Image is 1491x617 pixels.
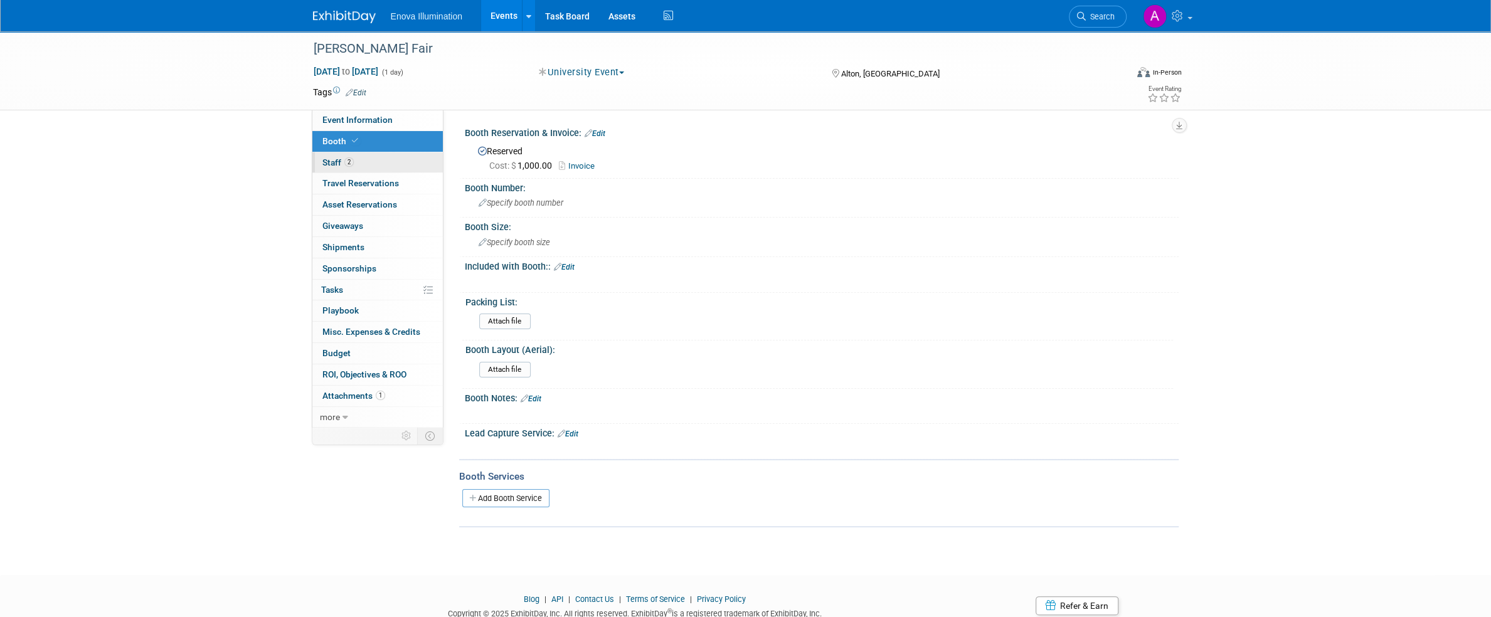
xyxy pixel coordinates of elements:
span: more [320,412,340,422]
a: Refer & Earn [1036,596,1118,615]
div: Included with Booth:: [465,257,1179,273]
span: 1,000.00 [489,161,557,171]
span: 1 [376,391,385,400]
i: Booth reservation complete [352,137,358,144]
button: University Event [534,66,629,79]
span: Specify booth number [479,198,563,208]
span: Misc. Expenses & Credits [322,327,420,337]
img: Abby Nelson [1143,4,1167,28]
div: [PERSON_NAME] Fair [309,38,1108,60]
a: Add Booth Service [462,489,549,507]
div: Booth Services [459,470,1179,483]
span: | [687,594,695,604]
a: Invoice [559,161,601,171]
a: Edit [585,129,605,138]
span: | [565,594,573,604]
a: Travel Reservations [312,173,443,194]
span: Giveaways [322,221,363,231]
a: Booth [312,131,443,152]
span: | [616,594,624,604]
span: Booth [322,136,361,146]
a: Event Information [312,110,443,130]
td: Personalize Event Tab Strip [396,428,418,444]
img: Format-Inperson.png [1137,67,1150,77]
div: Packing List: [465,293,1173,308]
div: Reserved [474,142,1169,172]
span: Alton, [GEOGRAPHIC_DATA] [841,69,940,78]
a: Misc. Expenses & Credits [312,322,443,342]
a: Terms of Service [626,594,685,604]
span: | [541,594,549,604]
div: Booth Layout (Aerial): [465,340,1173,356]
a: Contact Us [575,594,614,604]
a: more [312,407,443,428]
span: Specify booth size [479,238,550,247]
sup: ® [667,608,672,614]
a: Playbook [312,300,443,321]
span: Cost: $ [489,161,517,171]
span: (1 day) [381,68,403,76]
a: Asset Reservations [312,194,443,215]
span: [DATE] [DATE] [313,66,379,77]
div: Lead Capture Service: [465,424,1179,440]
span: Enova Illumination [391,11,462,21]
div: Booth Reservation & Invoice: [465,124,1179,140]
span: 2 [344,157,354,167]
div: In-Person [1152,68,1181,77]
a: Sponsorships [312,258,443,279]
img: ExhibitDay [313,11,376,23]
span: Staff [322,157,354,167]
span: Search [1086,12,1115,21]
a: Search [1069,6,1127,28]
a: Edit [346,88,366,97]
span: Attachments [322,391,385,401]
span: ROI, Objectives & ROO [322,369,406,379]
td: Toggle Event Tabs [417,428,443,444]
a: Budget [312,343,443,364]
span: Budget [322,348,351,358]
a: Edit [554,263,575,272]
td: Tags [313,86,366,98]
div: Booth Notes: [465,389,1179,405]
a: ROI, Objectives & ROO [312,364,443,385]
span: Event Information [322,115,393,125]
div: Booth Size: [465,218,1179,233]
a: Attachments1 [312,386,443,406]
span: Travel Reservations [322,178,399,188]
a: Staff2 [312,152,443,173]
span: to [340,66,352,76]
a: Shipments [312,237,443,258]
div: Booth Number: [465,179,1179,194]
span: Sponsorships [322,263,376,273]
a: API [551,594,563,604]
span: Tasks [321,285,343,295]
a: Tasks [312,280,443,300]
div: Event Format [1053,65,1182,84]
a: Blog [524,594,539,604]
a: Edit [558,430,578,438]
a: Privacy Policy [697,594,746,604]
span: Shipments [322,242,364,252]
span: Playbook [322,305,359,315]
a: Giveaways [312,216,443,236]
div: Event Rating [1147,86,1181,92]
a: Edit [521,394,541,403]
span: Asset Reservations [322,199,397,209]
